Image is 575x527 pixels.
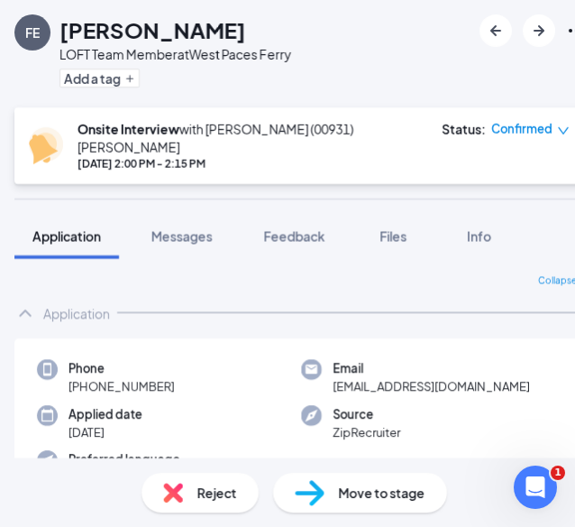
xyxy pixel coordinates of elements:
div: FE [25,23,40,42]
svg: ArrowRight [528,20,550,42]
b: Onsite Interview [78,121,179,137]
span: [EMAIL_ADDRESS][DOMAIN_NAME] [333,377,530,395]
span: Confirmed [491,120,552,138]
svg: Plus [124,73,135,84]
button: ArrowRight [523,14,555,47]
button: ArrowLeftNew [479,14,512,47]
h1: [PERSON_NAME] [59,14,246,45]
svg: ChevronUp [14,302,36,324]
span: Application [32,228,101,245]
div: Status : [442,120,486,138]
button: PlusAdd a tag [59,69,140,88]
span: Preferred language [68,450,180,468]
span: Files [379,228,406,245]
span: Info [468,228,492,245]
div: with [PERSON_NAME] (00931) [PERSON_NAME] [78,120,424,156]
span: Reject [197,483,237,503]
span: down [557,125,570,137]
span: 1 [551,466,565,480]
span: Move to stage [339,483,425,503]
span: Feedback [263,228,324,245]
span: [DATE] [68,423,142,441]
span: Email [333,359,530,377]
span: Messages [151,228,213,245]
div: [DATE] 2:00 PM - 2:15 PM [78,156,424,171]
span: Applied date [68,405,142,423]
div: Application [43,304,110,322]
iframe: Intercom live chat [514,466,557,509]
svg: ArrowLeftNew [485,20,507,42]
span: [PHONE_NUMBER] [68,377,175,395]
div: LOFT Team Member at West Paces Ferry [59,45,291,63]
span: Phone [68,359,175,377]
span: Source [333,405,400,423]
span: ZipRecruiter [333,423,400,441]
